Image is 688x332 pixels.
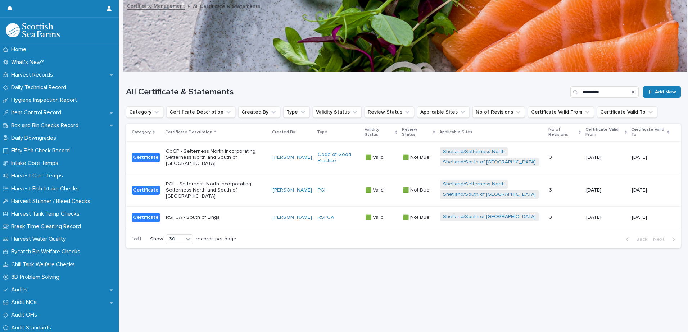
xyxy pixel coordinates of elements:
a: Shetland/South of [GEOGRAPHIC_DATA] [443,214,536,220]
p: Box and Bin Checks Record [8,122,84,129]
button: Certificate Valid To [597,106,657,118]
p: Break Time Cleaning Record [8,223,87,230]
p: [DATE] [632,155,669,161]
div: Certificate [132,213,160,222]
p: Home [8,46,32,53]
span: Add New [655,89,676,94]
p: Harvest Tank Temp Checks [8,211,85,217]
a: [PERSON_NAME] [273,215,312,221]
tr: CertificateCoGP - Setterness North incorporating Setterness North and South of [GEOGRAPHIC_DATA][... [126,141,681,174]
button: Back [620,236,650,243]
button: No of Revisions [472,106,525,118]
p: 3 [549,153,553,161]
p: Hygiene Inspection Report [8,97,83,103]
p: Chill Tank Welfare Checks [8,261,81,268]
p: [DATE] [586,187,626,193]
a: Code of Good Practice [318,152,359,164]
p: 🟩 Valid [365,213,385,221]
button: Certificate Valid From [528,106,594,118]
span: Back [632,237,647,242]
p: 3 [549,186,553,193]
p: Audit Standards [8,324,57,331]
p: Harvest Records [8,72,59,78]
span: Next [653,237,669,242]
p: Type [317,128,327,136]
a: Certificate Management [127,1,185,10]
p: Daily Downgrades [8,135,62,142]
p: 8D Problem Solving [8,274,65,281]
p: Audit OFIs [8,312,43,318]
p: Review Status [402,126,431,139]
p: RSPCA - South of Linga [166,215,267,221]
p: Harvest Water Quality [8,236,72,243]
p: Harvest Fish Intake Checks [8,185,85,192]
a: [PERSON_NAME] [273,187,312,193]
a: RSPCA [318,215,334,221]
p: Applicable Sites [439,128,472,136]
p: Audit NCs [8,299,42,306]
p: Validity Status [365,126,393,139]
p: Show [150,236,163,242]
button: Validity Status [313,106,362,118]
a: Shetland/Setterness North [443,149,505,155]
p: Fifty Fish Check Record [8,147,76,154]
tr: CertificatePGI - Setterness North incorporating Setterness North and South of [GEOGRAPHIC_DATA][P... [126,174,681,207]
a: [PERSON_NAME] [273,155,312,161]
p: 🟩 Not Due [403,213,431,221]
p: 🟩 Valid [365,153,385,161]
a: Shetland/South of [GEOGRAPHIC_DATA] [443,159,536,165]
a: Add New [643,86,681,98]
p: 🟩 Valid [365,186,385,193]
p: Intake Core Temps [8,160,64,167]
div: 30 [166,235,184,243]
p: Audits [8,286,33,293]
div: Certificate [132,186,160,195]
p: [DATE] [632,187,669,193]
p: records per page [196,236,236,242]
p: Bycatch Bin Welfare Checks [8,248,86,255]
p: Item Control Record [8,109,67,116]
p: 🟩 Not Due [403,153,431,161]
button: Created By [238,106,280,118]
p: What's New? [8,59,50,66]
p: PGI - Setterness North incorporating Setterness North and South of [GEOGRAPHIC_DATA] [166,181,267,199]
p: Certificate Valid From [585,126,623,139]
tr: CertificateRSPCA - South of Linga[PERSON_NAME] RSPCA 🟩 Valid🟩 Valid 🟩 Not Due🟩 Not Due Shetland/S... [126,206,681,229]
p: Certificate Valid To [631,126,665,139]
p: No of Revisions [548,126,577,139]
a: Shetland/South of [GEOGRAPHIC_DATA] [443,192,536,198]
img: mMrefqRFQpe26GRNOUkG [6,23,60,37]
a: PGI [318,187,325,193]
button: Category [126,106,163,118]
div: Certificate [132,153,160,162]
p: Daily Technical Record [8,84,72,91]
p: Harvest Stunner / Bleed Checks [8,198,96,205]
p: 3 [549,213,553,221]
button: Certificate Description [166,106,235,118]
input: Search [570,86,639,98]
p: Harvest Core Temps [8,172,69,179]
p: CoGP - Setterness North incorporating Setterness North and South of [GEOGRAPHIC_DATA] [166,148,267,166]
h1: All Certificate & Statements [126,87,567,97]
button: Applicable Sites [417,106,470,118]
p: Category [132,128,151,136]
p: All Certificate & Statements [193,2,260,10]
p: [DATE] [632,215,669,221]
p: 1 of 1 [126,230,147,248]
a: Shetland/Setterness North [443,181,505,187]
button: Type [283,106,310,118]
p: Certificate Description [165,128,212,136]
p: [DATE] [586,155,626,161]
p: [DATE] [586,215,626,221]
button: Review Status [365,106,414,118]
button: Next [650,236,681,243]
p: Created By [272,128,295,136]
p: 🟩 Not Due [403,186,431,193]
